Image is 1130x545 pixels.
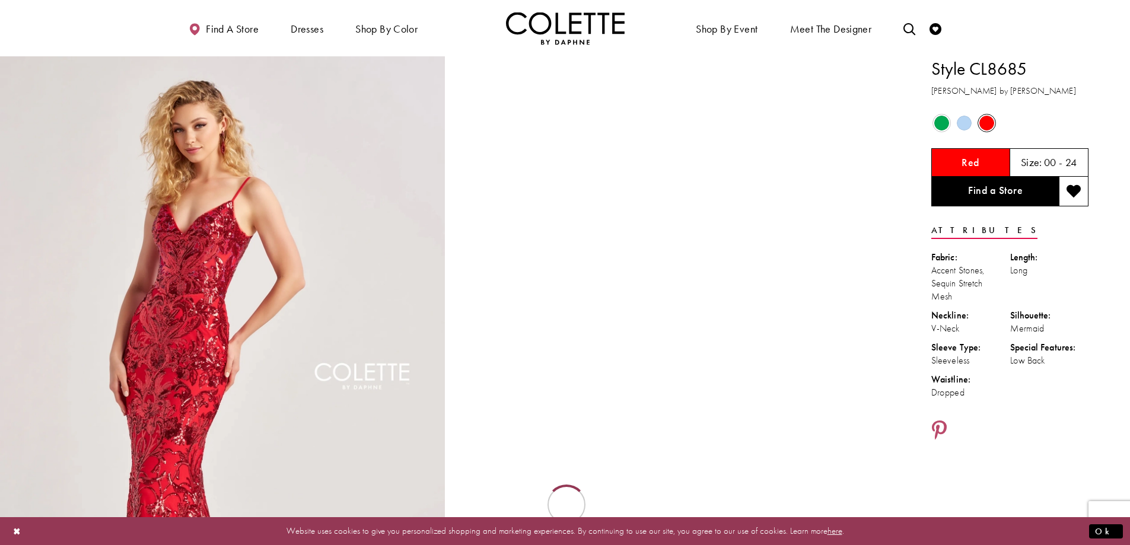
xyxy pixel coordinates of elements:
[931,373,1010,386] div: Waistline:
[931,112,1088,135] div: Product color controls state depends on size chosen
[1021,155,1042,169] span: Size:
[931,386,1010,399] div: Dropped
[1010,264,1089,277] div: Long
[962,157,979,168] h5: Chosen color
[931,177,1059,206] a: Find a Store
[927,12,944,44] a: Check Wishlist
[931,341,1010,354] div: Sleeve Type:
[7,521,27,541] button: Close Dialog
[693,12,760,44] span: Shop By Event
[288,12,326,44] span: Dresses
[931,322,1010,335] div: V-Neck
[506,12,625,44] img: Colette by Daphne
[931,56,1088,81] h1: Style CL8685
[900,12,918,44] a: Toggle search
[355,23,418,35] span: Shop by color
[931,251,1010,264] div: Fabric:
[931,309,1010,322] div: Neckline:
[954,113,975,133] div: Periwinkle
[506,12,625,44] a: Visit Home Page
[1044,157,1077,168] h5: 00 - 24
[451,56,896,279] video: Style CL8685 Colette by Daphne #1 autoplay loop mute video
[790,23,872,35] span: Meet the designer
[696,23,757,35] span: Shop By Event
[931,84,1088,98] h3: [PERSON_NAME] by [PERSON_NAME]
[787,12,875,44] a: Meet the designer
[206,23,259,35] span: Find a store
[291,23,323,35] span: Dresses
[931,420,947,442] a: Share using Pinterest - Opens in new tab
[931,354,1010,367] div: Sleeveless
[827,525,842,537] a: here
[1059,177,1088,206] button: Add to wishlist
[1089,524,1123,538] button: Submit Dialog
[931,222,1037,239] a: Attributes
[1010,309,1089,322] div: Silhouette:
[1010,354,1089,367] div: Low Back
[1010,251,1089,264] div: Length:
[931,113,952,133] div: Emerald
[1010,341,1089,354] div: Special Features:
[352,12,421,44] span: Shop by color
[931,264,1010,303] div: Accent Stones, Sequin Stretch Mesh
[1010,322,1089,335] div: Mermaid
[85,523,1045,539] p: Website uses cookies to give you personalized shopping and marketing experiences. By continuing t...
[976,113,997,133] div: Red
[186,12,262,44] a: Find a store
